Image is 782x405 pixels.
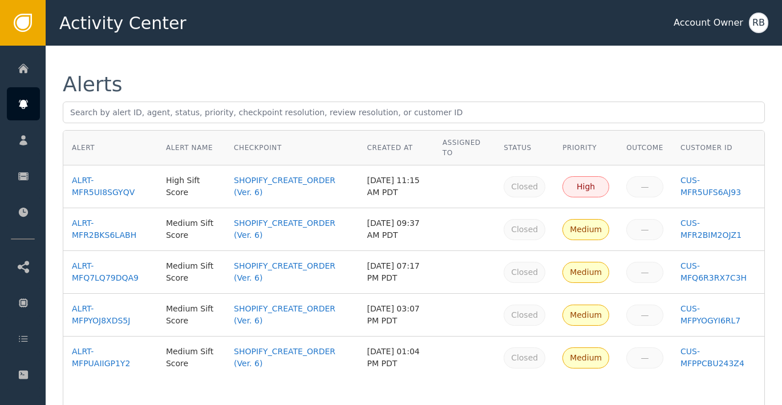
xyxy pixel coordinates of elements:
a: SHOPIFY_CREATE_ORDER (Ver. 6) [234,175,350,199]
div: Closed [511,181,538,193]
a: CUS-MFR2BIM2OJZ1 [680,217,756,241]
td: [DATE] 11:15 AM PDT [359,165,434,208]
td: [DATE] 09:37 AM PDT [359,208,434,251]
a: ALRT-MFQ7LQ79DQA9 [72,260,149,284]
div: Medium Sift Score [166,346,217,370]
div: — [634,266,656,278]
a: SHOPIFY_CREATE_ORDER (Ver. 6) [234,346,350,370]
div: — [634,309,656,321]
div: — [634,352,656,364]
div: — [634,224,656,236]
div: Medium [570,266,602,278]
div: Closed [511,352,538,364]
a: CUS-MFR5UFS6AJ93 [680,175,756,199]
td: [DATE] 01:04 PM PDT [359,337,434,379]
div: Checkpoint [234,143,350,153]
div: Closed [511,224,538,236]
a: ALRT-MFPYOJ8XDS5J [72,303,149,327]
input: Search by alert ID, agent, status, priority, checkpoint resolution, review resolution, or custome... [63,102,765,123]
div: Alert [72,143,149,153]
a: ALRT-MFPUAIIGP1Y2 [72,346,149,370]
div: Medium [570,309,602,321]
div: Outcome [626,143,663,153]
div: Account Owner [674,16,743,30]
a: CUS-MFQ6R3RX7C3H [680,260,756,284]
span: Activity Center [59,10,187,36]
div: Closed [511,309,538,321]
div: Medium Sift Score [166,303,217,327]
td: [DATE] 03:07 PM PDT [359,294,434,337]
button: RB [749,13,768,33]
div: Medium [570,352,602,364]
div: Closed [511,266,538,278]
div: Assigned To [443,137,487,158]
a: ALRT-MFR2BKS6LABH [72,217,149,241]
a: ALRT-MFR5UI8SGYQV [72,175,149,199]
a: SHOPIFY_CREATE_ORDER (Ver. 6) [234,217,350,241]
div: Created At [367,143,426,153]
div: Alerts [63,74,122,95]
div: Alert Name [166,143,217,153]
div: Medium Sift Score [166,217,217,241]
td: [DATE] 07:17 PM PDT [359,251,434,294]
div: High [570,181,602,193]
div: High Sift Score [166,175,217,199]
a: SHOPIFY_CREATE_ORDER (Ver. 6) [234,260,350,284]
a: CUS-MFPYOGYI6RL7 [680,303,756,327]
div: Medium Sift Score [166,260,217,284]
a: SHOPIFY_CREATE_ORDER (Ver. 6) [234,303,350,327]
div: Customer ID [680,143,756,153]
div: Priority [562,143,609,153]
div: Status [504,143,545,153]
div: — [634,181,656,193]
div: Medium [570,224,602,236]
a: CUS-MFPPCBU243Z4 [680,346,756,370]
